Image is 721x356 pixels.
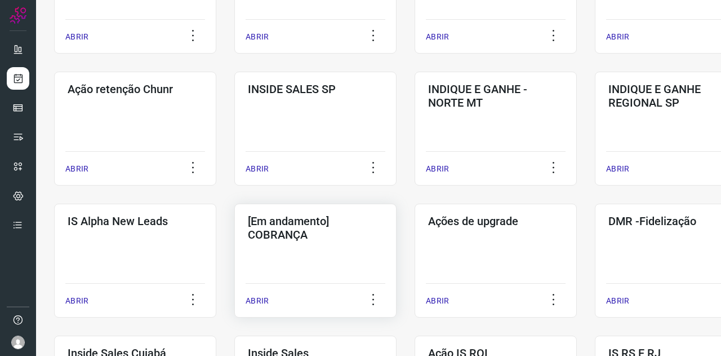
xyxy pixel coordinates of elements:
p: ABRIR [65,295,88,307]
p: ABRIR [426,163,449,175]
h3: [Em andamento] COBRANÇA [248,214,383,241]
h3: Ação retenção Chunr [68,82,203,96]
p: ABRIR [606,31,629,43]
p: ABRIR [426,295,449,307]
p: ABRIR [426,31,449,43]
img: Logo [10,7,26,24]
p: ABRIR [246,163,269,175]
h3: INDIQUE E GANHE - NORTE MT [428,82,563,109]
h3: INSIDE SALES SP [248,82,383,96]
p: ABRIR [246,31,269,43]
h3: IS Alpha New Leads [68,214,203,228]
p: ABRIR [606,295,629,307]
p: ABRIR [606,163,629,175]
p: ABRIR [65,31,88,43]
p: ABRIR [65,163,88,175]
img: avatar-user-boy.jpg [11,336,25,349]
h3: Ações de upgrade [428,214,563,228]
p: ABRIR [246,295,269,307]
